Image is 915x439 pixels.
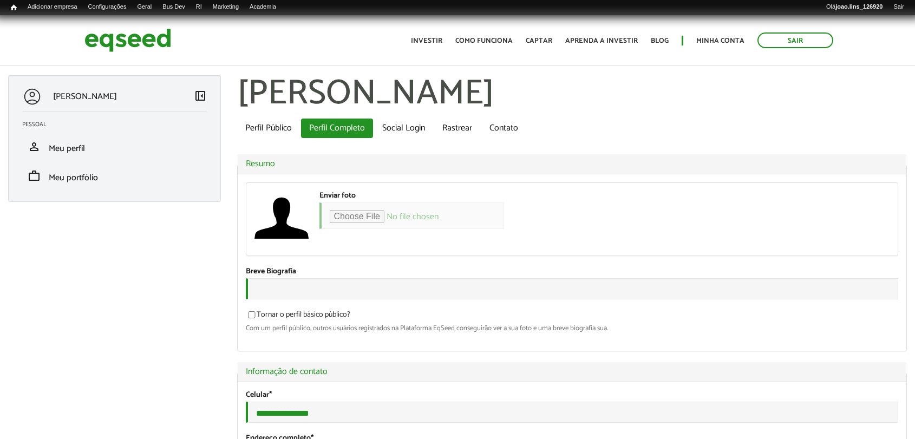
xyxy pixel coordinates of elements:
a: Sair [888,3,910,11]
label: Enviar foto [319,192,356,200]
input: Tornar o perfil básico público? [242,311,262,318]
a: Investir [411,37,442,44]
a: Rastrear [434,119,480,138]
a: Minha conta [696,37,744,44]
a: Como funciona [455,37,513,44]
a: workMeu portfólio [22,169,207,182]
a: Adicionar empresa [22,3,83,11]
li: Meu portfólio [14,161,215,191]
a: Marketing [207,3,244,11]
span: Início [11,4,17,11]
a: Informação de contato [246,368,899,376]
span: work [28,169,41,182]
a: Geral [132,3,157,11]
a: Perfil Completo [301,119,373,138]
a: Aprenda a investir [565,37,638,44]
a: Bus Dev [157,3,191,11]
a: personMeu perfil [22,140,207,153]
a: Academia [244,3,282,11]
a: Blog [651,37,669,44]
a: Início [5,3,22,13]
span: person [28,140,41,153]
a: Captar [526,37,552,44]
p: [PERSON_NAME] [53,91,117,102]
a: Social Login [374,119,433,138]
div: Com um perfil público, outros usuários registrados na Plataforma EqSeed conseguirão ver a sua fot... [246,325,899,332]
a: Contato [481,119,526,138]
a: Resumo [246,160,899,168]
strong: joao.lins_126920 [835,3,883,10]
li: Meu perfil [14,132,215,161]
span: Meu portfólio [49,171,98,185]
a: Sair [757,32,833,48]
a: Ver perfil do usuário. [254,191,309,245]
a: Olájoao.lins_126920 [821,3,888,11]
label: Breve Biografia [246,268,296,276]
img: Foto de Guilherme Martins [254,191,309,245]
span: Este campo é obrigatório. [269,389,272,401]
a: Colapsar menu [194,89,207,104]
label: Celular [246,391,272,399]
label: Tornar o perfil básico público? [246,311,350,322]
h1: [PERSON_NAME] [237,75,907,113]
span: Meu perfil [49,141,85,156]
a: Perfil Público [237,119,300,138]
img: EqSeed [84,26,171,55]
a: RI [191,3,207,11]
h2: Pessoal [22,121,215,128]
a: Configurações [83,3,132,11]
span: left_panel_close [194,89,207,102]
